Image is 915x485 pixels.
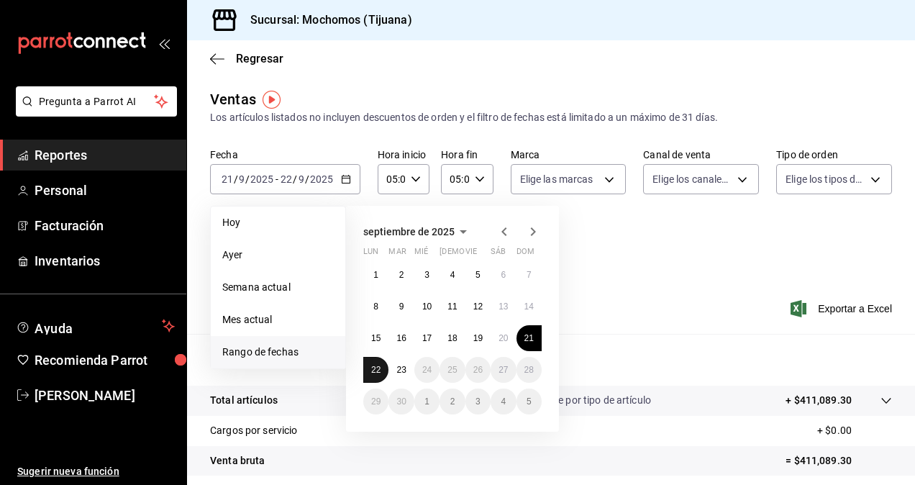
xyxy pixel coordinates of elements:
[450,270,455,280] abbr: 4 de septiembre de 2025
[414,357,440,383] button: 24 de septiembre de 2025
[363,226,455,237] span: septiembre de 2025
[491,325,516,351] button: 20 de septiembre de 2025
[414,325,440,351] button: 17 de septiembre de 2025
[465,389,491,414] button: 3 de octubre de 2025
[388,357,414,383] button: 23 de septiembre de 2025
[236,52,283,65] span: Regresar
[643,150,759,160] label: Canal de venta
[491,294,516,319] button: 13 de septiembre de 2025
[35,145,175,165] span: Reportes
[465,357,491,383] button: 26 de septiembre de 2025
[499,302,508,312] abbr: 13 de septiembre de 2025
[363,389,388,414] button: 29 de septiembre de 2025
[210,110,892,125] div: Los artículos listados no incluyen descuentos de orden y el filtro de fechas está limitado a un m...
[250,173,274,185] input: ----
[210,52,283,65] button: Regresar
[35,216,175,235] span: Facturación
[475,396,481,407] abbr: 3 de octubre de 2025
[363,294,388,319] button: 8 de septiembre de 2025
[414,247,428,262] abbr: miércoles
[524,302,534,312] abbr: 14 de septiembre de 2025
[440,262,465,288] button: 4 de septiembre de 2025
[293,173,297,185] span: /
[524,365,534,375] abbr: 28 de septiembre de 2025
[501,396,506,407] abbr: 4 de octubre de 2025
[491,262,516,288] button: 6 de septiembre de 2025
[450,396,455,407] abbr: 2 de octubre de 2025
[786,172,865,186] span: Elige los tipos de orden
[396,333,406,343] abbr: 16 de septiembre de 2025
[399,270,404,280] abbr: 2 de septiembre de 2025
[388,294,414,319] button: 9 de septiembre de 2025
[422,302,432,312] abbr: 10 de septiembre de 2025
[516,294,542,319] button: 14 de septiembre de 2025
[210,89,256,110] div: Ventas
[371,333,381,343] abbr: 15 de septiembre de 2025
[511,150,627,160] label: Marca
[440,325,465,351] button: 18 de septiembre de 2025
[234,173,238,185] span: /
[516,262,542,288] button: 7 de septiembre de 2025
[210,423,298,438] p: Cargos por servicio
[222,345,334,360] span: Rango de fechas
[491,389,516,414] button: 4 de octubre de 2025
[527,396,532,407] abbr: 5 de octubre de 2025
[524,333,534,343] abbr: 21 de septiembre de 2025
[378,150,429,160] label: Hora inicio
[222,248,334,263] span: Ayer
[447,333,457,343] abbr: 18 de septiembre de 2025
[473,302,483,312] abbr: 12 de septiembre de 2025
[35,181,175,200] span: Personal
[388,389,414,414] button: 30 de septiembre de 2025
[222,312,334,327] span: Mes actual
[440,294,465,319] button: 11 de septiembre de 2025
[786,453,892,468] p: = $411,089.30
[440,389,465,414] button: 2 de octubre de 2025
[499,333,508,343] abbr: 20 de septiembre de 2025
[210,453,265,468] p: Venta bruta
[263,91,281,109] button: Tooltip marker
[527,270,532,280] abbr: 7 de septiembre de 2025
[222,280,334,295] span: Semana actual
[35,251,175,271] span: Inventarios
[424,396,429,407] abbr: 1 de octubre de 2025
[475,270,481,280] abbr: 5 de septiembre de 2025
[373,270,378,280] abbr: 1 de septiembre de 2025
[414,389,440,414] button: 1 de octubre de 2025
[388,247,406,262] abbr: martes
[371,396,381,407] abbr: 29 de septiembre de 2025
[516,325,542,351] button: 21 de septiembre de 2025
[424,270,429,280] abbr: 3 de septiembre de 2025
[363,357,388,383] button: 22 de septiembre de 2025
[516,357,542,383] button: 28 de septiembre de 2025
[35,350,175,370] span: Recomienda Parrot
[388,262,414,288] button: 2 de septiembre de 2025
[414,294,440,319] button: 10 de septiembre de 2025
[414,262,440,288] button: 3 de septiembre de 2025
[10,104,177,119] a: Pregunta a Parrot AI
[776,150,892,160] label: Tipo de orden
[396,365,406,375] abbr: 23 de septiembre de 2025
[440,247,524,262] abbr: jueves
[35,386,175,405] span: [PERSON_NAME]
[388,325,414,351] button: 16 de septiembre de 2025
[17,464,175,479] span: Sugerir nueva función
[516,389,542,414] button: 5 de octubre de 2025
[39,94,155,109] span: Pregunta a Parrot AI
[422,365,432,375] abbr: 24 de septiembre de 2025
[210,393,278,408] p: Total artículos
[16,86,177,117] button: Pregunta a Parrot AI
[363,247,378,262] abbr: lunes
[245,173,250,185] span: /
[239,12,412,29] h3: Sucursal: Mochomos (Tijuana)
[276,173,278,185] span: -
[501,270,506,280] abbr: 6 de septiembre de 2025
[158,37,170,49] button: open_drawer_menu
[298,173,305,185] input: --
[793,300,892,317] span: Exportar a Excel
[305,173,309,185] span: /
[222,215,334,230] span: Hoy
[465,294,491,319] button: 12 de septiembre de 2025
[363,325,388,351] button: 15 de septiembre de 2025
[447,302,457,312] abbr: 11 de septiembre de 2025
